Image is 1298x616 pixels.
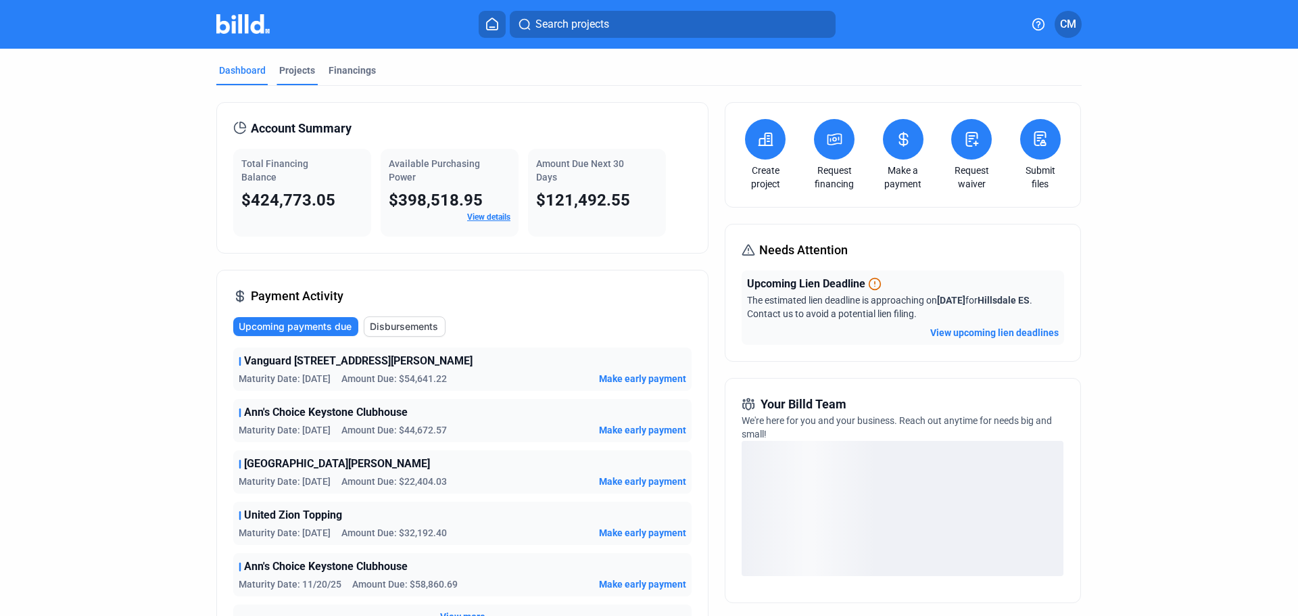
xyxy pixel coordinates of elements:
[241,158,308,183] span: Total Financing Balance
[510,11,836,38] button: Search projects
[239,526,331,540] span: Maturity Date: [DATE]
[389,191,483,210] span: $398,518.95
[759,241,848,260] span: Needs Attention
[599,372,686,385] button: Make early payment
[244,404,408,421] span: Ann's Choice Keystone Clubhouse
[536,191,630,210] span: $121,492.55
[1055,11,1082,38] button: CM
[747,276,865,292] span: Upcoming Lien Deadline
[599,475,686,488] button: Make early payment
[536,158,624,183] span: Amount Due Next 30 Days
[1060,16,1076,32] span: CM
[233,317,358,336] button: Upcoming payments due
[239,423,331,437] span: Maturity Date: [DATE]
[599,577,686,591] button: Make early payment
[239,372,331,385] span: Maturity Date: [DATE]
[279,64,315,77] div: Projects
[599,526,686,540] button: Make early payment
[341,423,447,437] span: Amount Due: $44,672.57
[742,441,1063,576] div: loading
[364,316,446,337] button: Disbursements
[329,64,376,77] div: Financings
[937,295,965,306] span: [DATE]
[244,507,342,523] span: United Zion Topping
[535,16,609,32] span: Search projects
[244,559,408,575] span: Ann's Choice Keystone Clubhouse
[389,158,480,183] span: Available Purchasing Power
[599,423,686,437] button: Make early payment
[948,164,995,191] a: Request waiver
[370,320,438,333] span: Disbursements
[811,164,858,191] a: Request financing
[251,119,352,138] span: Account Summary
[341,526,447,540] span: Amount Due: $32,192.40
[219,64,266,77] div: Dashboard
[244,456,430,472] span: [GEOGRAPHIC_DATA][PERSON_NAME]
[352,577,458,591] span: Amount Due: $58,860.69
[747,295,1032,319] span: The estimated lien deadline is approaching on for . Contact us to avoid a potential lien filing.
[1017,164,1064,191] a: Submit files
[467,212,510,222] a: View details
[742,415,1052,440] span: We're here for you and your business. Reach out anytime for needs big and small!
[241,191,335,210] span: $424,773.05
[761,395,846,414] span: Your Billd Team
[216,14,270,34] img: Billd Company Logo
[880,164,927,191] a: Make a payment
[244,353,473,369] span: Vanguard [STREET_ADDRESS][PERSON_NAME]
[239,577,341,591] span: Maturity Date: 11/20/25
[341,475,447,488] span: Amount Due: $22,404.03
[930,326,1059,339] button: View upcoming lien deadlines
[742,164,789,191] a: Create project
[239,320,352,333] span: Upcoming payments due
[341,372,447,385] span: Amount Due: $54,641.22
[978,295,1030,306] span: Hillsdale ES
[239,475,331,488] span: Maturity Date: [DATE]
[251,287,343,306] span: Payment Activity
